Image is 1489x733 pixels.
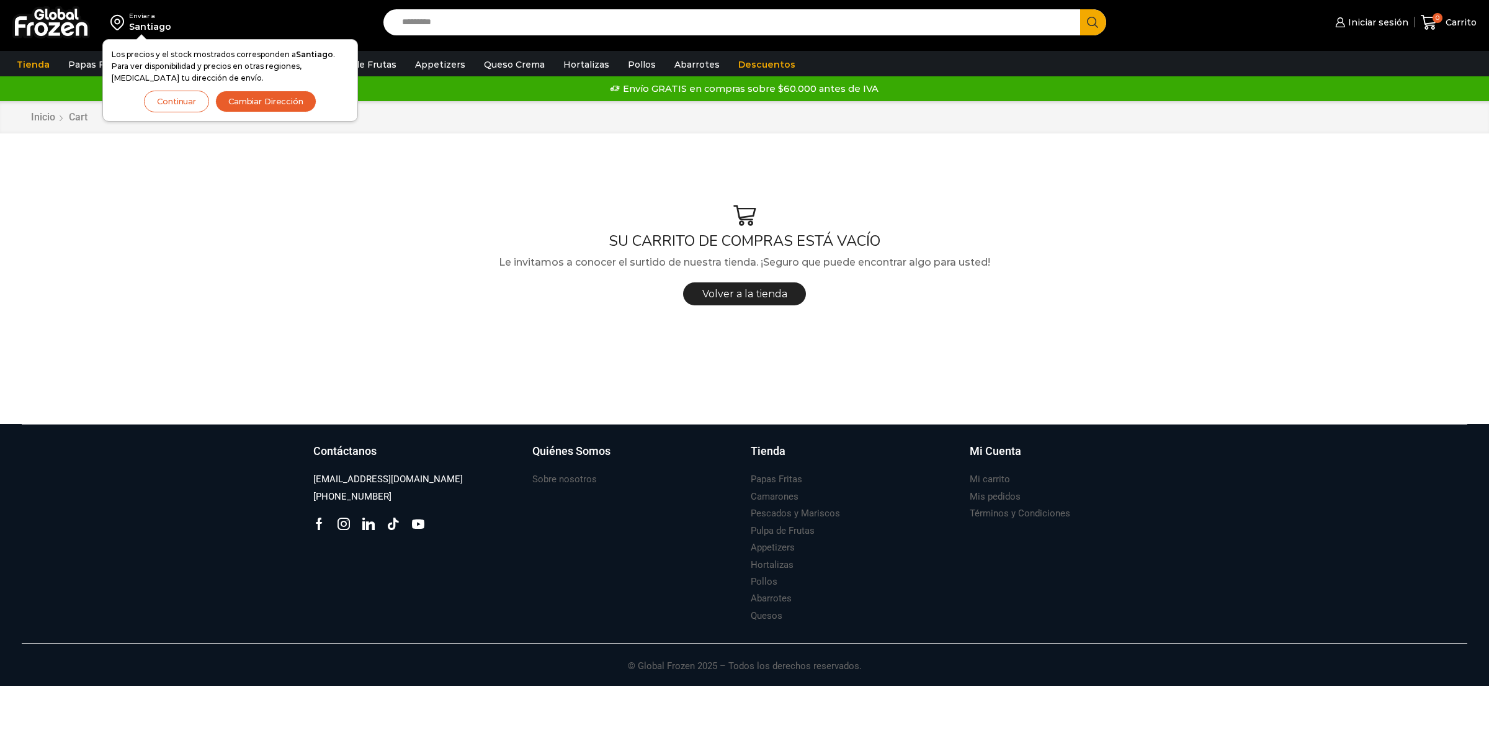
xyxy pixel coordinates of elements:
h3: Hortalizas [751,559,794,572]
a: Pollos [751,573,777,590]
a: Hortalizas [557,53,615,76]
h3: Pescados y Mariscos [751,507,840,520]
span: 0 [1433,13,1442,23]
h3: Appetizers [751,541,795,554]
h3: [PHONE_NUMBER] [313,490,391,503]
a: Volver a la tienda [683,282,807,305]
a: Pollos [622,53,662,76]
a: Quiénes Somos [532,443,739,472]
h3: Abarrotes [751,592,792,605]
button: Search button [1080,9,1106,35]
h3: Pulpa de Frutas [751,524,815,537]
a: Camarones [751,488,798,505]
h3: Papas Fritas [751,473,802,486]
a: Abarrotes [668,53,726,76]
h3: Sobre nosotros [532,473,597,486]
p: Le invitamos a conocer el surtido de nuestra tienda. ¡Seguro que puede encontrar algo para usted! [22,254,1467,271]
h3: Mi carrito [970,473,1010,486]
h3: Quiénes Somos [532,443,610,459]
p: Los precios y el stock mostrados corresponden a . Para ver disponibilidad y precios en otras regi... [112,48,349,84]
h3: Tienda [751,443,785,459]
a: Sobre nosotros [532,471,597,488]
h3: Pollos [751,575,777,588]
span: Volver a la tienda [702,288,787,300]
a: Appetizers [751,539,795,556]
span: Cart [69,111,87,123]
a: Mi carrito [970,471,1010,488]
a: Tienda [751,443,957,472]
h1: SU CARRITO DE COMPRAS ESTÁ VACÍO [22,232,1467,250]
strong: Santiago [296,50,333,59]
a: Términos y Condiciones [970,505,1070,522]
h3: Mi Cuenta [970,443,1021,459]
h3: Mis pedidos [970,490,1021,503]
h3: Quesos [751,609,782,623]
p: © Global Frozen 2025 – Todos los derechos reservados. [307,644,1182,673]
a: Queso Crema [478,53,551,76]
a: Quesos [751,608,782,624]
a: Mi Cuenta [970,443,1176,472]
a: Papas Fritas [62,53,131,76]
div: Enviar a [129,12,171,20]
a: 0 Carrito [1421,8,1477,37]
a: Inicio [30,110,56,125]
a: [PHONE_NUMBER] [313,488,391,505]
div: Santiago [129,20,171,33]
a: [EMAIL_ADDRESS][DOMAIN_NAME] [313,471,463,488]
h3: [EMAIL_ADDRESS][DOMAIN_NAME] [313,473,463,486]
img: address-field-icon.svg [110,12,129,33]
a: Pescados y Mariscos [751,505,840,522]
h3: Camarones [751,490,798,503]
a: Pulpa de Frutas [319,53,403,76]
a: Descuentos [732,53,802,76]
span: Carrito [1442,16,1477,29]
h3: Términos y Condiciones [970,507,1070,520]
a: Tienda [11,53,56,76]
button: Cambiar Dirección [215,91,316,112]
a: Contáctanos [313,443,520,472]
a: Iniciar sesión [1332,10,1408,35]
a: Pulpa de Frutas [751,523,815,539]
a: Abarrotes [751,590,792,607]
a: Mis pedidos [970,488,1021,505]
a: Appetizers [409,53,472,76]
span: Iniciar sesión [1345,16,1408,29]
a: Hortalizas [751,557,794,573]
h3: Contáctanos [313,443,377,459]
a: Papas Fritas [751,471,802,488]
button: Continuar [144,91,209,112]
